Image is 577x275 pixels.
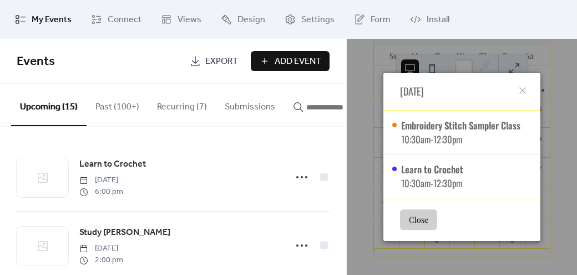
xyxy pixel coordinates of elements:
[301,13,335,27] span: Settings
[400,209,437,231] button: Close
[17,49,55,74] span: Events
[275,55,321,68] span: Add Event
[427,13,449,27] span: Install
[346,4,399,34] a: Form
[153,4,210,34] a: Views
[431,176,433,190] span: -
[433,176,462,190] span: 12:30pm
[79,174,123,186] span: [DATE]
[400,84,424,99] span: [DATE]
[251,51,330,71] button: Add Event
[148,84,216,125] button: Recurring (7)
[79,157,146,172] a: Learn to Crochet
[276,4,343,34] a: Settings
[181,51,246,71] a: Export
[79,158,146,171] span: Learn to Crochet
[431,132,433,146] span: -
[401,162,463,176] div: Learn to Crochet
[237,13,265,27] span: Design
[178,13,201,27] span: Views
[401,118,520,132] div: Embroidery Stitch Sampler Class
[83,4,150,34] a: Connect
[108,13,141,27] span: Connect
[79,243,123,254] span: [DATE]
[402,4,458,34] a: Install
[79,226,170,240] a: Study [PERSON_NAME]
[212,4,274,34] a: Design
[433,132,462,146] span: 12:30pm
[79,226,170,239] span: Study [PERSON_NAME]
[79,186,123,198] span: 6:00 pm
[7,4,80,34] a: My Events
[205,55,238,68] span: Export
[79,254,123,266] span: 2:00 pm
[87,84,148,125] button: Past (100+)
[401,176,431,190] span: 10:30am
[11,84,87,126] button: Upcoming (15)
[371,13,391,27] span: Form
[401,132,431,146] span: 10:30am
[216,84,284,125] button: Submissions
[32,13,72,27] span: My Events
